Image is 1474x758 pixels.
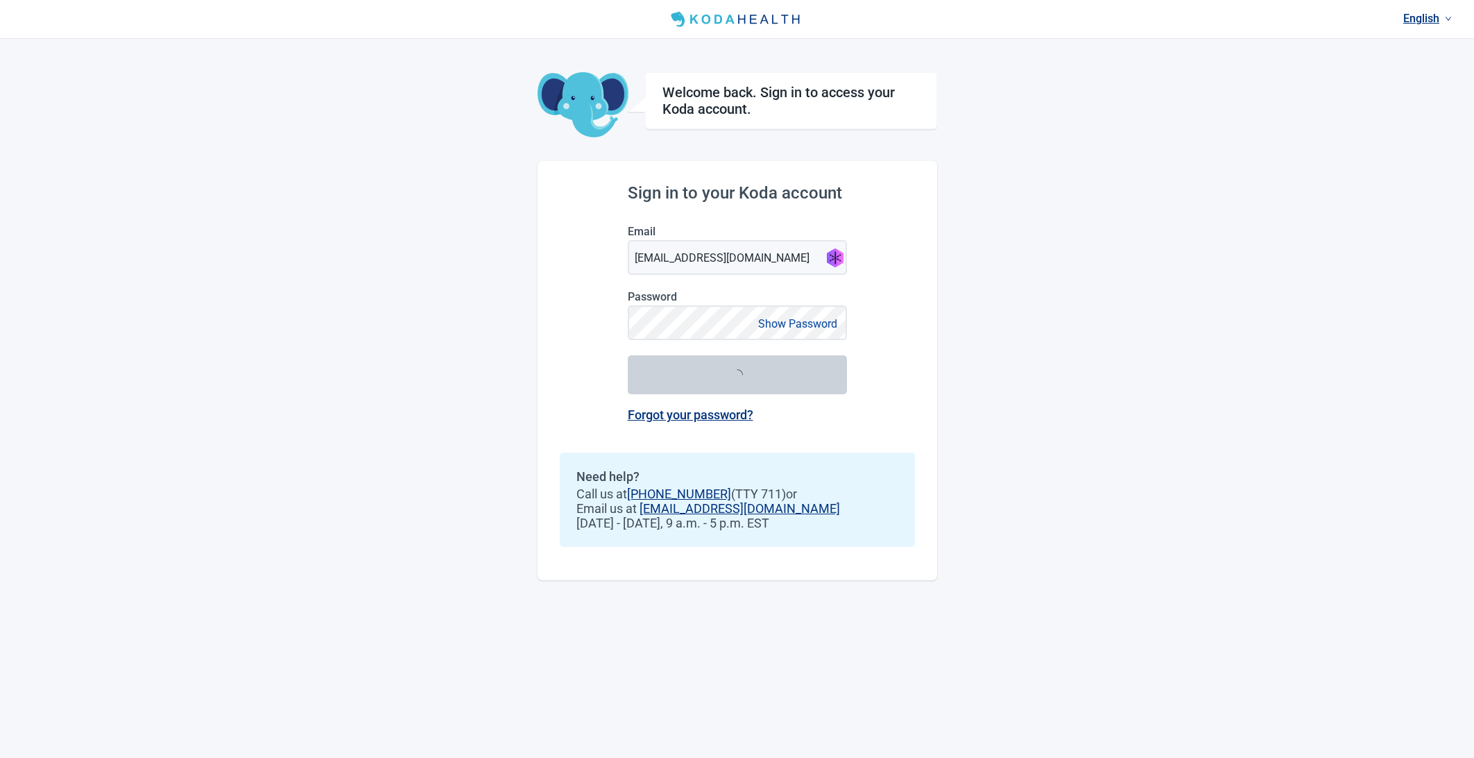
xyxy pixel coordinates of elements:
a: [PHONE_NUMBER] [627,487,731,501]
h1: Welcome back. Sign in to access your Koda account. [662,84,920,117]
a: Forgot your password? [628,407,753,422]
span: Email us at [576,501,898,516]
span: Call us at (TTY 711) or [576,487,898,501]
a: Current language: English [1398,7,1457,30]
h2: Sign in to your Koda account [628,183,847,203]
main: Main content [538,39,937,580]
span: down [1445,15,1452,22]
label: Password [628,290,847,303]
img: Koda Health [665,8,808,31]
h2: Need help? [576,469,898,484]
span: loading [729,367,745,383]
label: Email [628,225,847,238]
button: Show Password [754,314,841,333]
img: Koda Elephant [538,72,628,139]
a: [EMAIL_ADDRESS][DOMAIN_NAME] [640,501,840,516]
span: [DATE] - [DATE], 9 a.m. - 5 p.m. EST [576,516,898,530]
